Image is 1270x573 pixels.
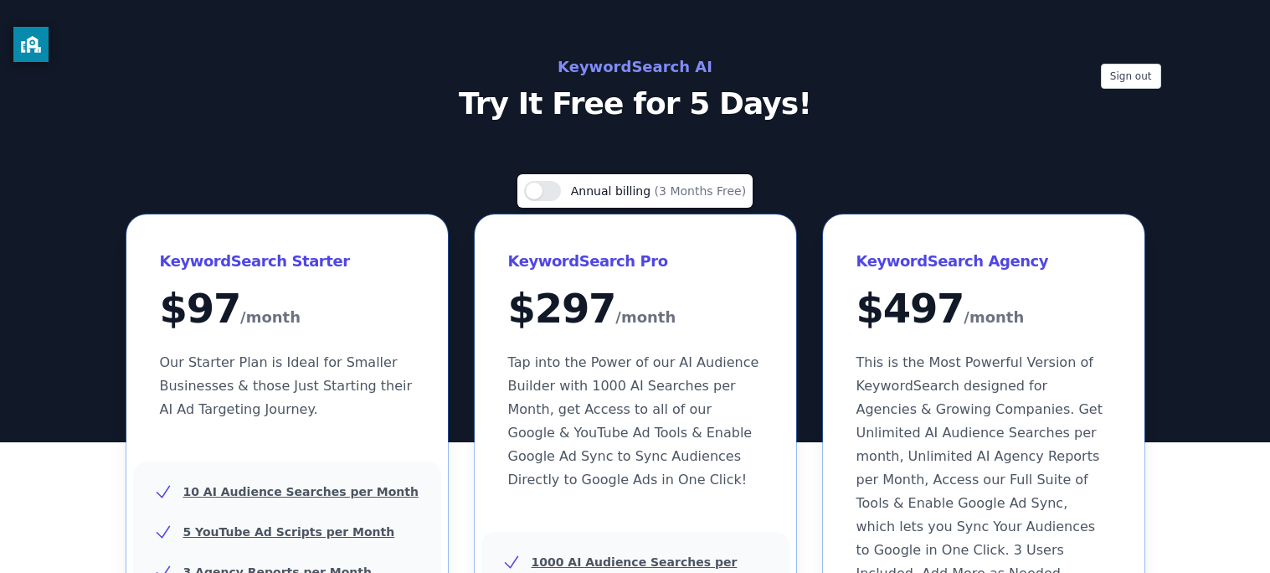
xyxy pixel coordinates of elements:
div: $ 297 [508,288,763,331]
span: (3 Months Free) [655,184,747,198]
u: 5 YouTube Ad Scripts per Month [183,525,395,539]
p: Try It Free for 5 Days! [260,87,1010,121]
div: $ 497 [856,288,1111,331]
span: /month [240,304,301,331]
span: /month [964,304,1024,331]
span: /month [615,304,676,331]
u: 10 AI Audience Searches per Month [183,485,419,498]
h2: KeywordSearch AI [260,54,1010,80]
button: Sign out [1101,64,1161,89]
h3: KeywordSearch Agency [856,248,1111,275]
span: Tap into the Power of our AI Audience Builder with 1000 AI Searches per Month, get Access to all ... [508,354,759,488]
span: Our Starter Plan is Ideal for Smaller Businesses & those Just Starting their AI Ad Targeting Jour... [160,354,413,417]
button: privacy banner [13,27,49,62]
span: Annual billing [571,184,655,198]
h3: KeywordSearch Pro [508,248,763,275]
h3: KeywordSearch Starter [160,248,414,275]
div: $ 97 [160,288,414,331]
